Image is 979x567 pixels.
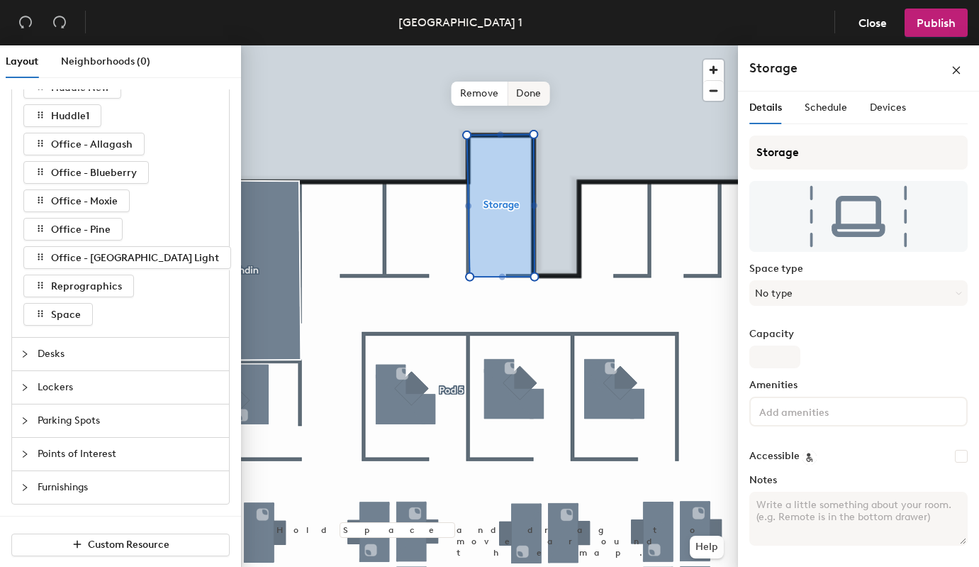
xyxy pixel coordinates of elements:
[23,275,134,297] button: Reprographics
[21,383,29,392] span: collapsed
[51,138,133,150] span: Office - Allagash
[6,55,38,67] span: Layout
[51,252,219,264] span: Office - [GEOGRAPHIC_DATA] Light
[38,438,220,470] span: Points of Interest
[38,471,220,504] span: Furnishings
[905,9,968,37] button: Publish
[951,65,961,75] span: close
[749,475,968,486] label: Notes
[690,536,724,558] button: Help
[21,350,29,358] span: collapsed
[51,309,81,321] span: Space
[452,82,508,106] span: Remove
[18,15,33,29] span: undo
[61,55,150,67] span: Neighborhoods (0)
[23,161,149,184] button: Office - Blueberry
[749,181,968,252] img: The space named Storage
[749,380,968,391] label: Amenities
[45,9,74,37] button: Redo (⌘ + ⇧ + Z)
[23,133,145,155] button: Office - Allagash
[23,189,130,212] button: Office - Moxie
[38,371,220,404] span: Lockers
[749,280,968,306] button: No type
[51,110,89,122] span: Huddle1
[23,104,101,127] button: Huddle1
[398,13,522,31] div: [GEOGRAPHIC_DATA] 1
[23,303,93,326] button: Space
[88,539,169,551] span: Custom Resource
[21,417,29,425] span: collapsed
[11,534,230,556] button: Custom Resource
[858,16,887,30] span: Close
[870,101,906,114] span: Devices
[749,263,968,275] label: Space type
[917,16,956,30] span: Publish
[23,246,231,269] button: Office - [GEOGRAPHIC_DATA] Light
[749,451,800,462] label: Accessible
[38,338,220,370] span: Desks
[21,483,29,492] span: collapsed
[51,280,122,292] span: Reprographics
[749,329,968,340] label: Capacity
[11,9,40,37] button: Undo (⌘ + Z)
[51,167,137,179] span: Office - Blueberry
[846,9,899,37] button: Close
[51,195,118,207] span: Office - Moxie
[21,450,29,458] span: collapsed
[749,101,782,114] span: Details
[756,402,884,419] input: Add amenities
[508,82,549,106] span: Done
[749,59,798,77] h4: Storage
[51,224,111,236] span: Office - Pine
[23,218,123,241] button: Office - Pine
[38,404,220,437] span: Parking Spots
[805,101,847,114] span: Schedule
